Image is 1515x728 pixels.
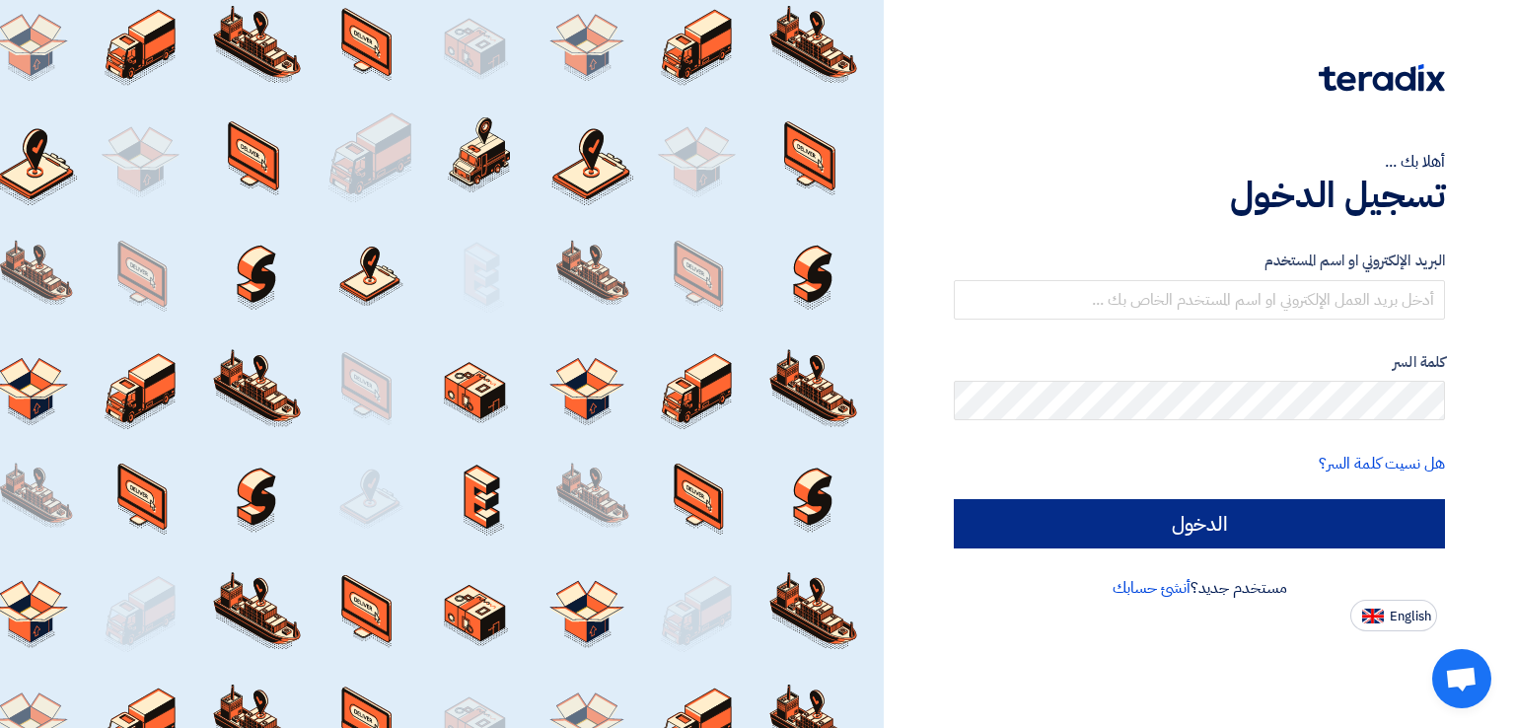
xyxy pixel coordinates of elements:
a: أنشئ حسابك [1113,576,1190,600]
button: English [1350,600,1437,631]
div: أهلا بك ... [954,150,1445,174]
input: أدخل بريد العمل الإلكتروني او اسم المستخدم الخاص بك ... [954,280,1445,320]
a: هل نسيت كلمة السر؟ [1319,452,1445,475]
img: Teradix logo [1319,64,1445,92]
span: English [1390,610,1431,623]
div: Open chat [1432,649,1491,708]
h1: تسجيل الدخول [954,174,1445,217]
img: en-US.png [1362,609,1384,623]
label: كلمة السر [954,351,1445,374]
input: الدخول [954,499,1445,548]
div: مستخدم جديد؟ [954,576,1445,600]
label: البريد الإلكتروني او اسم المستخدم [954,250,1445,272]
